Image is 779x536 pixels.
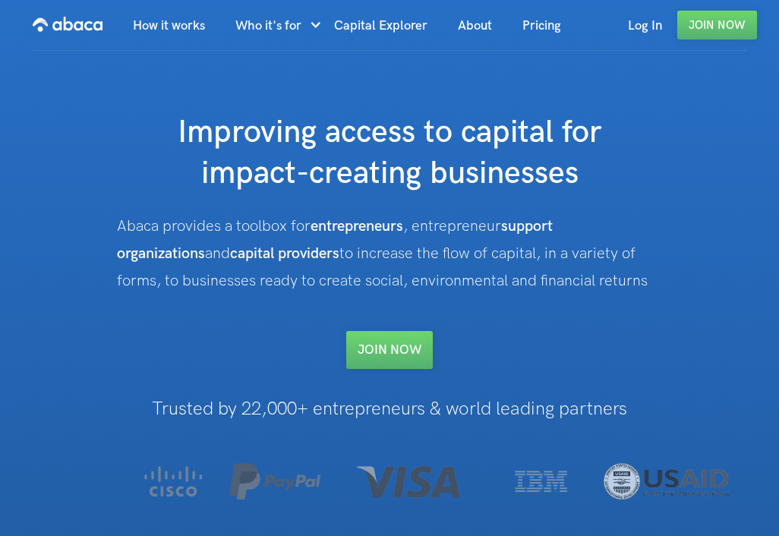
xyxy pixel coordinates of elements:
h1: Improving access to capital for impact-creating businesses [117,112,662,194]
a: Join Now [677,11,757,39]
strong: capital providers [230,244,339,263]
a: Join NOW [346,331,433,369]
img: Abaca logo [33,12,102,36]
div: Abaca provides a toolbox for , entrepreneur and to increase the flow of capital, in a variety of ... [117,213,662,295]
h1: Trusted by 22,000+ entrepreneurs & world leading partners [117,399,662,419]
strong: entrepreneurs [311,217,403,235]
